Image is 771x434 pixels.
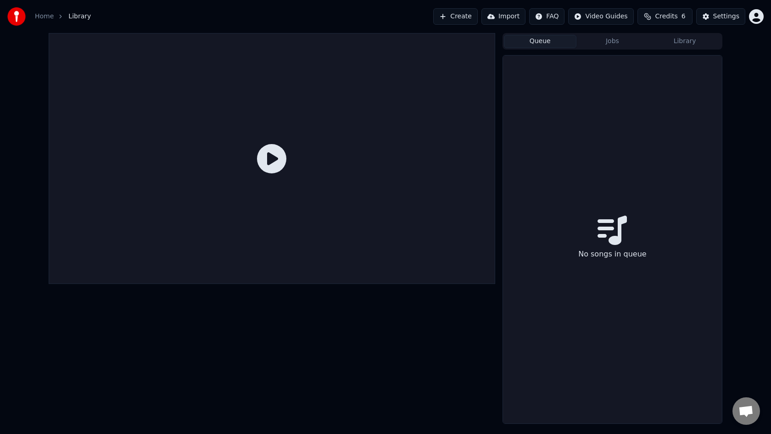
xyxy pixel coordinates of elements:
button: Library [648,35,721,48]
button: Queue [504,35,576,48]
button: FAQ [529,8,564,25]
span: Credits [655,12,677,21]
button: Import [481,8,525,25]
div: No songs in queue [575,245,650,263]
nav: breadcrumb [35,12,91,21]
button: Jobs [576,35,649,48]
a: Home [35,12,54,21]
span: Library [68,12,91,21]
img: youka [7,7,26,26]
span: 6 [682,12,686,21]
button: Settings [696,8,745,25]
button: Video Guides [568,8,633,25]
button: Create [433,8,478,25]
div: Settings [713,12,739,21]
a: Open chat [732,397,760,425]
button: Credits6 [637,8,693,25]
